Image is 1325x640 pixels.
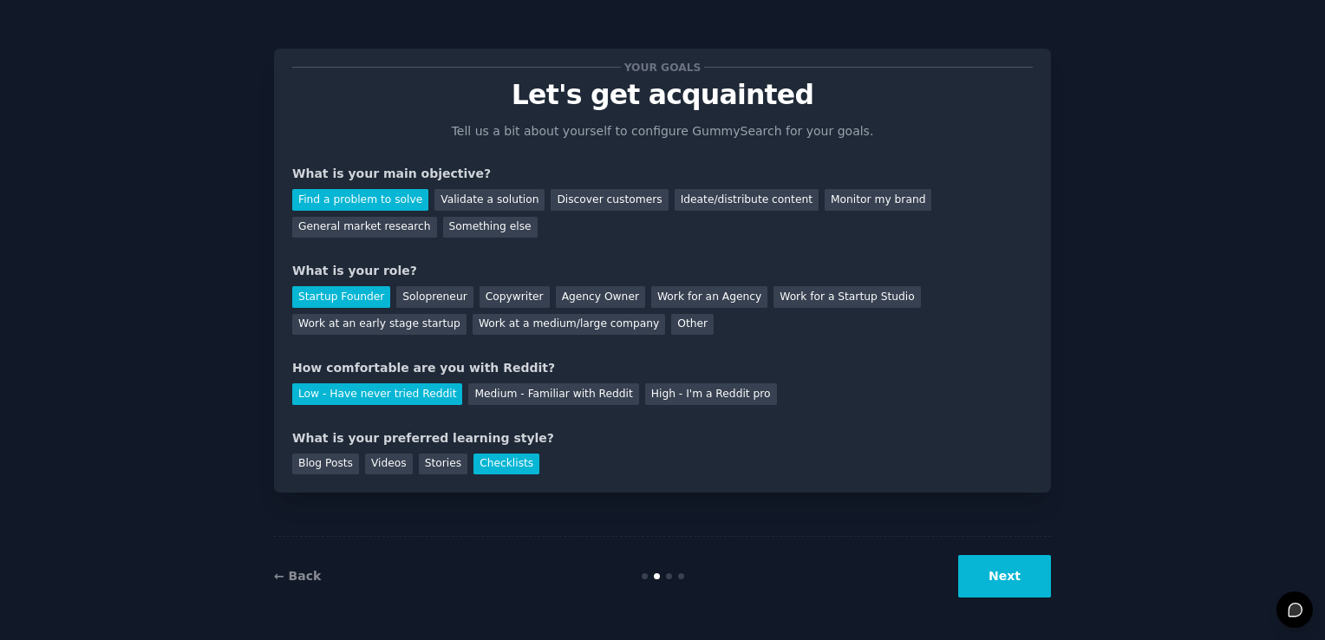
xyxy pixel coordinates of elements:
[292,454,359,475] div: Blog Posts
[651,286,767,308] div: Work for an Agency
[292,429,1033,447] div: What is your preferred learning style?
[675,189,819,211] div: Ideate/distribute content
[292,383,462,405] div: Low - Have never tried Reddit
[958,555,1051,598] button: Next
[274,569,321,583] a: ← Back
[671,314,714,336] div: Other
[480,286,550,308] div: Copywriter
[396,286,473,308] div: Solopreneur
[292,80,1033,110] p: Let's get acquainted
[292,286,390,308] div: Startup Founder
[551,189,668,211] div: Discover customers
[556,286,645,308] div: Agency Owner
[365,454,413,475] div: Videos
[645,383,777,405] div: High - I'm a Reddit pro
[473,454,539,475] div: Checklists
[444,122,881,140] p: Tell us a bit about yourself to configure GummySearch for your goals.
[773,286,920,308] div: Work for a Startup Studio
[468,383,638,405] div: Medium - Familiar with Reddit
[621,58,704,76] span: Your goals
[434,189,545,211] div: Validate a solution
[292,217,437,238] div: General market research
[292,165,1033,183] div: What is your main objective?
[443,217,538,238] div: Something else
[292,189,428,211] div: Find a problem to solve
[473,314,665,336] div: Work at a medium/large company
[292,359,1033,377] div: How comfortable are you with Reddit?
[419,454,467,475] div: Stories
[825,189,931,211] div: Monitor my brand
[292,262,1033,280] div: What is your role?
[292,314,467,336] div: Work at an early stage startup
